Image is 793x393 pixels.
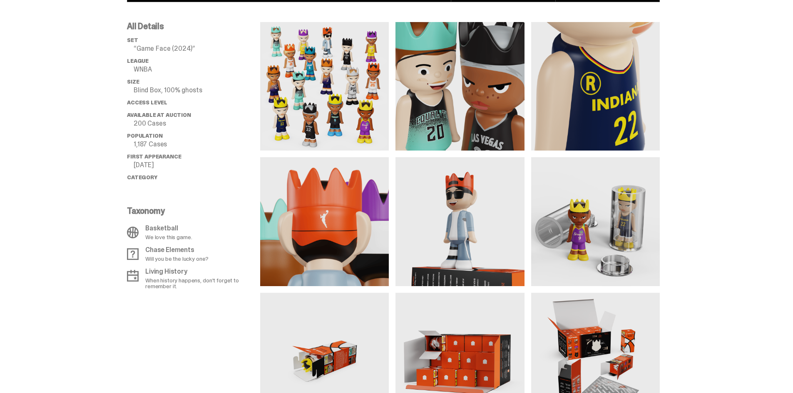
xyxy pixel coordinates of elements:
[134,141,260,148] p: 1,187 Cases
[127,78,139,85] span: Size
[127,132,162,139] span: Population
[127,207,255,215] p: Taxonomy
[134,66,260,73] p: WNBA
[145,277,255,289] p: When history happens, don't forget to remember it.
[127,153,181,160] span: First Appearance
[260,22,389,151] img: media gallery image
[127,99,167,106] span: Access Level
[145,234,192,240] p: We love this game.
[127,37,138,44] span: set
[127,111,191,119] span: Available at Auction
[145,225,192,232] p: Basketball
[145,268,255,275] p: Living History
[127,22,260,30] p: All Details
[134,120,260,127] p: 200 Cases
[395,22,524,151] img: media gallery image
[134,87,260,94] p: Blind Box, 100% ghosts
[145,247,208,253] p: Chase Elements
[134,162,260,168] p: [DATE]
[395,157,524,286] img: media gallery image
[134,45,260,52] p: “Game Face (2024)”
[531,22,660,151] img: media gallery image
[145,256,208,262] p: Will you be the lucky one?
[127,57,149,64] span: League
[531,157,660,286] img: media gallery image
[260,157,389,286] img: media gallery image
[127,174,157,181] span: Category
